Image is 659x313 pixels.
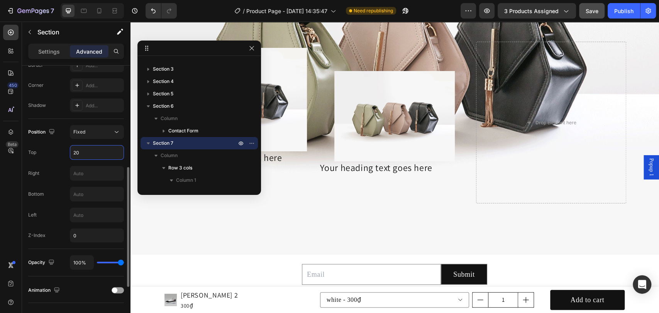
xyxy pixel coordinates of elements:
button: Fixed [70,125,124,139]
button: decrement [342,271,358,286]
p: 7 [51,6,54,15]
div: 450 [7,82,19,88]
p: Section [37,27,101,37]
div: Position [28,127,56,137]
button: Publish [608,3,640,19]
div: 300₫ [50,279,108,289]
button: Save [579,3,605,19]
div: Beta [6,141,19,147]
input: Auto [70,166,124,180]
span: Column [161,152,178,159]
div: Open Intercom Messenger [633,275,651,294]
button: 7 [3,3,58,19]
div: Shadow [28,102,46,109]
input: Auto [70,255,93,269]
button: Submit [311,243,357,263]
span: Column [161,115,178,122]
span: / [243,7,245,15]
span: Row 3 cols [168,164,192,172]
span: Product Page - [DATE] 14:35:47 [246,7,327,15]
span: Popup 1 [517,137,525,154]
h2: Your heading text goes here Fhosauhdofa Fnasdghfuasd Fáuhdf [39,130,177,176]
div: Z-Index [28,232,46,239]
div: Left [28,211,37,218]
input: Auto [70,146,124,159]
div: Add... [86,82,122,89]
input: Auto [70,208,124,222]
div: Drop element here [405,98,446,104]
input: Auto [70,187,124,201]
div: Add to cart [440,273,474,284]
div: Top [28,149,36,156]
span: 3 products assigned [504,7,559,15]
span: Column 1 [176,176,196,184]
span: Fixed [73,129,85,135]
div: Publish [614,7,634,15]
iframe: Design area [130,22,659,313]
span: Section 4 [153,78,174,85]
input: Email [172,242,311,264]
div: Bottom [28,191,44,198]
input: quantity [358,271,388,286]
div: Animation [28,285,61,296]
span: Section 6 [153,102,174,110]
p: Advanced [76,47,102,56]
span: Section 5 [153,90,173,98]
div: Opacity [28,257,56,268]
span: Save [586,8,598,14]
img: image_demo.jpg [39,26,177,130]
button: 3 products assigned [498,3,576,19]
span: Section 3 [153,65,174,73]
div: Undo/Redo [146,3,177,19]
p: Settings [38,47,60,56]
h2: Your heading text goes here [189,140,339,152]
span: Section 7 [153,139,173,147]
div: Right [28,170,39,177]
img: image_demo.jpg [204,49,324,140]
span: Need republishing [354,7,393,14]
button: increment [388,271,403,286]
span: Contact Form [168,127,198,135]
div: Corner [28,82,44,89]
div: Add... [86,62,122,69]
div: Submit [323,247,345,259]
div: Add... [86,102,122,109]
h1: [PERSON_NAME] 2 [50,267,108,279]
button: Add to cart [420,268,495,289]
